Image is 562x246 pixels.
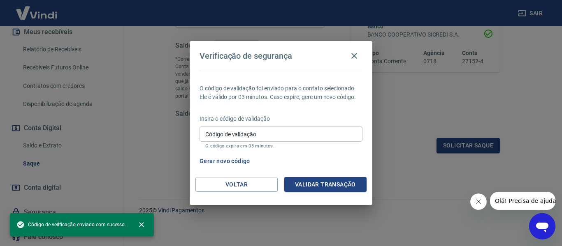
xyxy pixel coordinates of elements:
[195,177,278,192] button: Voltar
[196,154,253,169] button: Gerar novo código
[5,6,69,12] span: Olá! Precisa de ajuda?
[490,192,555,210] iframe: Mensagem da empresa
[132,216,151,234] button: close
[529,213,555,239] iframe: Botão para abrir a janela de mensagens
[284,177,367,192] button: Validar transação
[200,84,362,101] p: O código de validação foi enviado para o contato selecionado. Ele é válido por 03 minutos. Caso e...
[200,51,292,61] h4: Verificação de segurança
[200,115,362,123] p: Insira o código de validação
[205,143,357,149] p: O código expira em 03 minutos.
[470,193,487,210] iframe: Fechar mensagem
[16,221,126,229] span: Código de verificação enviado com sucesso.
